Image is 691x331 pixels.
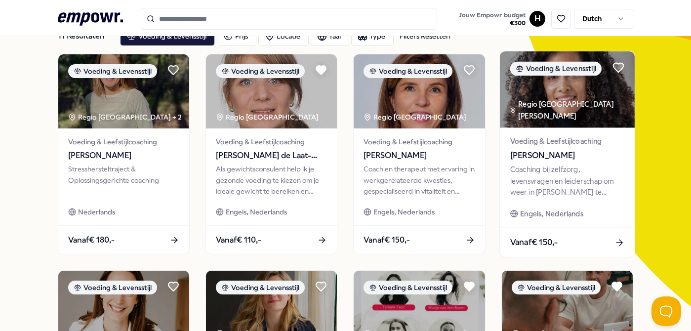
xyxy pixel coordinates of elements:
span: Jouw Empowr budget [459,11,526,19]
div: Als gewichtsconsulent help ik je gezonde voeding te kiezen om je ideale gewicht te bereiken en be... [216,164,327,197]
span: Vanaf € 150,- [364,234,410,247]
span: Engels, Nederlands [520,208,583,219]
span: Voeding & Leefstijlcoaching [510,136,625,147]
div: Voeding & Levensstijl [68,281,157,294]
div: Voeding & Levensstijl [512,281,601,294]
div: Regio [GEOGRAPHIC_DATA] + 2 [68,112,182,123]
span: Vanaf € 150,- [510,236,558,249]
div: 11 Resultaten [58,26,112,46]
div: Coaching bij zelfzorg, levensvragen en leiderschap om weer in [PERSON_NAME] te komen en richting ... [510,164,625,198]
div: Stresshersteltraject & Oplossingsgerichte coaching [68,164,179,197]
span: [PERSON_NAME] [68,149,179,162]
img: package image [206,54,337,128]
img: package image [354,54,485,128]
div: Voeding & Levensstijl [364,64,452,78]
span: Vanaf € 110,- [216,234,261,247]
div: Regio [GEOGRAPHIC_DATA] [364,112,468,123]
button: H [529,11,545,27]
a: package imageVoeding & LevensstijlRegio [GEOGRAPHIC_DATA][PERSON_NAME] Voeding & Leefstijlcoachin... [499,51,635,258]
span: Voeding & Leefstijlcoaching [216,136,327,147]
span: [PERSON_NAME] de Laat-[PERSON_NAME] [216,149,327,162]
img: package image [58,54,189,128]
span: [PERSON_NAME] [364,149,475,162]
div: Regio [GEOGRAPHIC_DATA] [216,112,320,123]
button: Locatie [258,26,309,46]
div: Voeding & Levensstijl [216,64,305,78]
div: Coach en therapeut met ervaring in werkgerelateerde kwesties, gespecialiseerd in vitaliteit en vo... [364,164,475,197]
button: Type [351,26,394,46]
button: Taal [311,26,349,46]
span: [PERSON_NAME] [510,149,625,162]
div: Voeding & Levensstijl [510,62,602,76]
a: Jouw Empowr budget€300 [455,8,529,29]
a: package imageVoeding & LevensstijlRegio [GEOGRAPHIC_DATA] + 2Voeding & Leefstijlcoaching[PERSON_N... [58,54,190,254]
span: € 300 [459,19,526,27]
img: package image [500,51,635,128]
span: Engels, Nederlands [373,207,435,217]
span: Nederlands [78,207,115,217]
span: Voeding & Leefstijlcoaching [364,136,475,147]
span: Engels, Nederlands [226,207,287,217]
div: Voeding & Levensstijl [68,64,157,78]
button: Voeding & Levensstijl [120,26,215,46]
span: Vanaf € 180,- [68,234,115,247]
button: Prijs [217,26,256,46]
div: Voeding & Levensstijl [216,281,305,294]
iframe: Help Scout Beacon - Open [651,296,681,326]
input: Search for products, categories or subcategories [141,8,437,30]
span: Voeding & Leefstijlcoaching [68,136,179,147]
button: Jouw Empowr budget€300 [457,9,528,29]
a: package imageVoeding & LevensstijlRegio [GEOGRAPHIC_DATA] Voeding & Leefstijlcoaching[PERSON_NAME... [205,54,337,254]
a: package imageVoeding & LevensstijlRegio [GEOGRAPHIC_DATA] Voeding & Leefstijlcoaching[PERSON_NAME... [353,54,485,254]
div: Voeding & Levensstijl [364,281,452,294]
div: Regio [GEOGRAPHIC_DATA][PERSON_NAME] [510,99,635,122]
